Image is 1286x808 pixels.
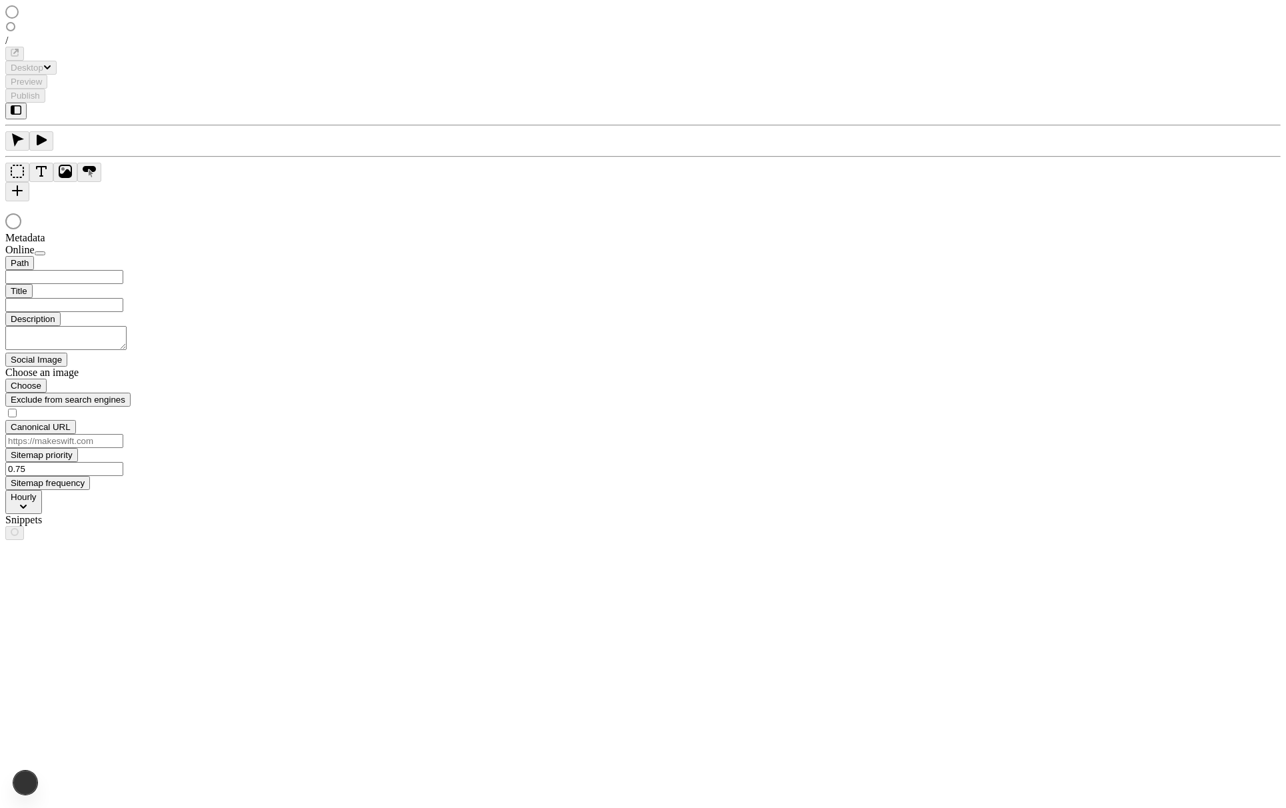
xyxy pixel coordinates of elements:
[5,163,29,182] button: Box
[5,353,67,367] button: Social Image
[5,35,1281,47] div: /
[5,256,34,270] button: Path
[5,393,131,407] button: Exclude from search engines
[29,163,53,182] button: Text
[11,63,43,73] span: Desktop
[5,312,61,326] button: Description
[11,77,42,87] span: Preview
[77,163,101,182] button: Button
[53,163,77,182] button: Image
[5,420,76,434] button: Canonical URL
[11,381,41,391] span: Choose
[5,379,47,393] button: Choose
[5,367,165,379] div: Choose an image
[5,476,90,490] button: Sitemap frequency
[5,89,45,103] button: Publish
[11,492,37,502] span: Hourly
[5,434,123,448] input: https://makeswift.com
[5,490,42,514] button: Hourly
[5,514,165,526] div: Snippets
[5,232,165,244] div: Metadata
[5,244,35,255] span: Online
[11,91,40,101] span: Publish
[5,61,57,75] button: Desktop
[5,448,78,462] button: Sitemap priority
[5,75,47,89] button: Preview
[5,284,33,298] button: Title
